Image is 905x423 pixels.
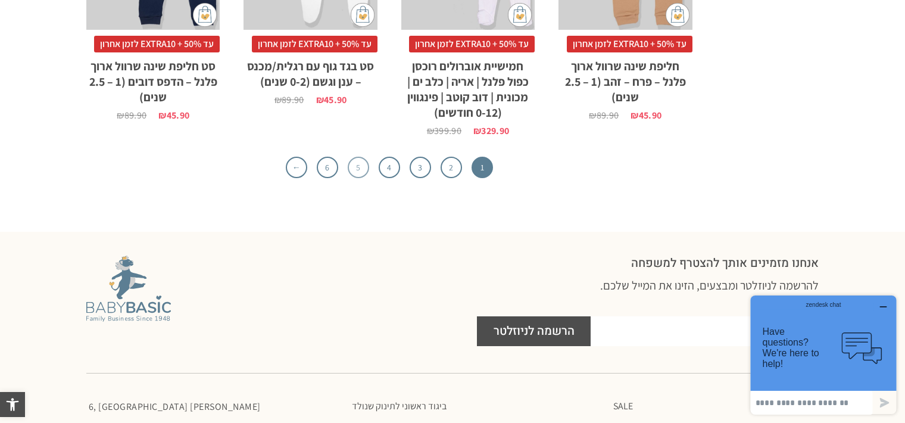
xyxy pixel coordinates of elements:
[458,400,633,412] a: SALE
[477,316,819,346] form: Footer NLTR Form
[117,109,124,122] span: ₪
[286,157,307,178] a: ←
[473,125,481,137] span: ₪
[316,94,324,106] span: ₪
[409,36,535,52] span: עד 50% + EXTRA10 לזמן אחרון
[158,109,166,122] span: ₪
[477,316,591,346] button: הרשמה לניוזלטר
[316,94,347,106] bdi: 45.90
[193,3,217,27] img: cat-mini-atc.png
[631,109,638,122] span: ₪
[410,157,431,178] a: עמוד 3
[117,109,146,122] bdi: 89.90
[274,94,304,106] bdi: 89.90
[472,157,493,178] span: עמוד 1
[427,125,461,137] bdi: 399.90
[273,400,447,412] a: ביגוד ראשוני לתינוק שנולד
[244,52,377,89] h2: סט בגד גוף עם רגלית/מכנס – ענן וגשם (0-2 שנים)
[558,52,692,105] h2: חליפת שינה שרוול ארוך פלנל – פרח – זהב (1 – 2.5 שנים)
[589,109,596,122] span: ₪
[86,52,220,105] h2: סט חליפת שינה שרוול ארוך פלנל – הדפס דובים (1 – 2.5 שנים)
[252,36,377,52] span: עד 50% + EXTRA10 לזמן אחרון
[348,157,369,178] a: עמוד 5
[589,109,619,122] bdi: 89.90
[473,125,509,137] bdi: 329.90
[86,400,261,413] p: [PERSON_NAME] 6, [GEOGRAPHIC_DATA]
[666,3,689,27] img: cat-mini-atc.png
[494,316,575,346] span: הרשמה לניוזלטר
[427,125,434,137] span: ₪
[645,400,819,412] a: בית
[351,3,375,27] img: cat-mini-atc.png
[508,3,532,27] img: cat-mini-atc.png
[86,157,692,178] nav: עימוד מוצר
[86,256,171,322] img: Baby Basic מבית אריה בגדים לתינוקות
[274,94,282,106] span: ₪
[631,109,661,122] bdi: 45.90
[94,36,220,52] span: עד 50% + EXTRA10 לזמן אחרון
[401,52,535,120] h2: חמישיית אוברולים רוכסן כפול פלנל | אריה | כלב ים | מכונית | דוב קוטב | פינגווין (0-12 חודשים)
[746,291,901,419] iframe: Opens a widget where you can chat to one of our agents
[477,256,819,271] h2: אנחנו מזמינים אותך להצטרף למשפחה
[379,157,400,178] a: עמוד 4
[567,36,692,52] span: עד 50% + EXTRA10 לזמן אחרון
[441,157,462,178] a: עמוד 2
[317,157,338,178] a: עמוד 6
[158,109,189,122] bdi: 45.90
[477,277,819,310] h3: להרשמה לניוזלטר ומבצעים, הזינו את המייל שלכם.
